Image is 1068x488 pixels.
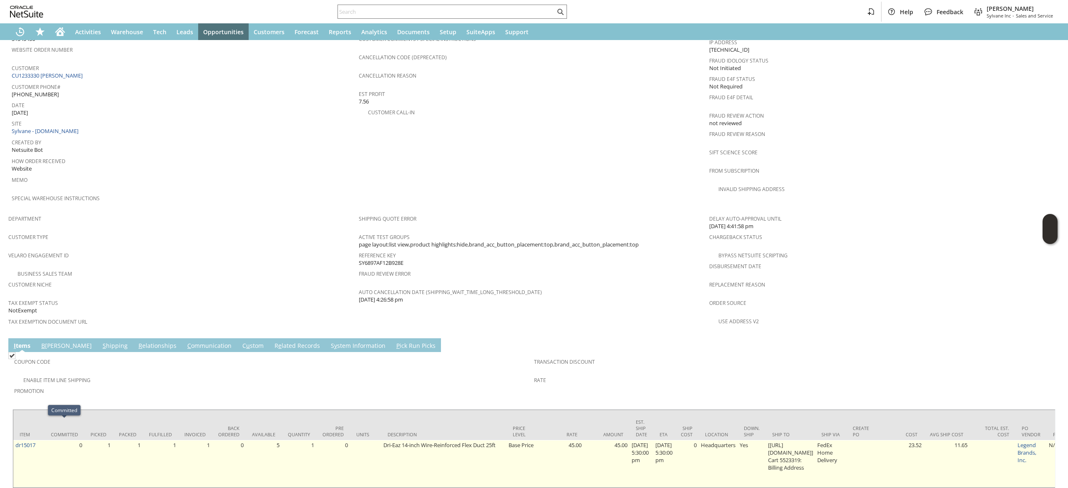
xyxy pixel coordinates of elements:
span: Leads [176,28,193,36]
div: Rate [544,431,577,438]
div: Location [705,431,731,438]
a: Customer Niche [8,281,52,288]
a: Fraud Idology Status [709,57,768,64]
a: Unrolled view on [1045,340,1055,350]
a: Reports [324,23,356,40]
span: Website [12,165,32,173]
td: 1 [178,440,212,488]
div: ETA [660,431,668,438]
span: - [1013,13,1014,19]
a: Pick Run Picks [394,342,438,351]
input: Search [338,7,555,17]
div: PO Vendor [1022,425,1040,438]
td: 1 [143,440,178,488]
div: Available [252,431,275,438]
a: Custom [240,342,266,351]
img: Checked [8,352,15,359]
div: Description [388,431,500,438]
div: Total Est. Cost [976,425,1009,438]
a: Tech [148,23,171,40]
a: Auto Cancellation Date (shipping_wait_time_long_threshold_date) [359,289,542,296]
td: 1 [113,440,143,488]
a: Setup [435,23,461,40]
td: 45.00 [538,440,584,488]
span: R [139,342,142,350]
span: [PERSON_NAME] [987,5,1053,13]
a: Documents [392,23,435,40]
a: Transaction Discount [534,358,595,365]
span: Opportunities [203,28,244,36]
a: Replacement reason [709,281,765,288]
div: Avg Ship Cost [930,431,963,438]
td: Base Price [506,440,538,488]
a: Home [50,23,70,40]
span: P [396,342,400,350]
div: Picked [91,431,106,438]
a: Cancellation Reason [359,72,416,79]
div: Item [20,431,38,438]
svg: Home [55,27,65,37]
div: Committed [51,407,77,414]
td: 0 [316,440,350,488]
div: Ship Via [821,431,840,438]
a: Department [8,215,41,222]
td: 23.52 [878,440,924,488]
td: Dri-Eaz 14-inch Wire-Reinforced Flex Duct 25ft [381,440,506,488]
a: Bypass NetSuite Scripting [718,252,788,259]
a: From Subscription [709,167,759,174]
div: Cost [884,431,917,438]
div: Ship To [772,431,809,438]
span: u [246,342,250,350]
a: Customer Phone# [12,83,60,91]
span: S [103,342,106,350]
div: Invoiced [184,431,206,438]
span: Support [505,28,529,36]
a: Special Warehouse Instructions [12,195,100,202]
td: 0 [675,440,699,488]
span: [DATE] 4:26:58 pm [359,296,403,304]
a: Fraud E4F Detail [709,94,753,101]
a: Reference Key [359,252,396,259]
a: Support [500,23,534,40]
a: CU1233330 [PERSON_NAME] [12,72,85,79]
a: Customers [249,23,290,40]
span: Not Initiated [709,64,741,72]
td: 0 [45,440,84,488]
div: Pre Ordered [322,425,344,438]
div: Back Ordered [218,425,239,438]
a: Memo [12,176,28,184]
a: Leads [171,23,198,40]
span: Setup [440,28,456,36]
a: IP Address [709,39,737,46]
a: Recent Records [10,23,30,40]
a: Active Test Groups [359,234,410,241]
a: Use Address V2 [718,318,759,325]
span: Sales and Service [1016,13,1053,19]
span: [PHONE_NUMBER] [12,91,59,98]
span: y [334,342,337,350]
div: Create PO [853,425,872,438]
a: Fraud Review Error [359,270,411,277]
a: Relationships [136,342,179,351]
a: dr15017 [15,441,35,449]
span: Help [900,8,913,16]
span: [DATE] 4:41:58 pm [709,222,753,230]
a: Customer Call-in [368,109,415,116]
span: Activities [75,28,101,36]
span: page layout:list view,product highlights:hide,brand_acc_button_placement:top,brand_acc_button_pla... [359,241,639,249]
td: [DATE] 5:30:00 pm [653,440,675,488]
a: Activities [70,23,106,40]
a: Fraud Review Reason [709,131,765,138]
a: Items [12,342,33,351]
div: Est. Ship Date [636,419,647,438]
span: Netsuite Bot [12,146,43,154]
a: Enable Item Line Shipping [23,377,91,384]
div: Down. Ship [744,425,760,438]
span: Sylvane Inc [987,13,1011,19]
div: Ship Cost [681,425,693,438]
a: Velaro Engagement ID [8,252,69,259]
td: Yes [738,440,766,488]
a: Disbursement Date [709,263,761,270]
a: Invalid Shipping Address [718,186,785,193]
span: Analytics [361,28,387,36]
